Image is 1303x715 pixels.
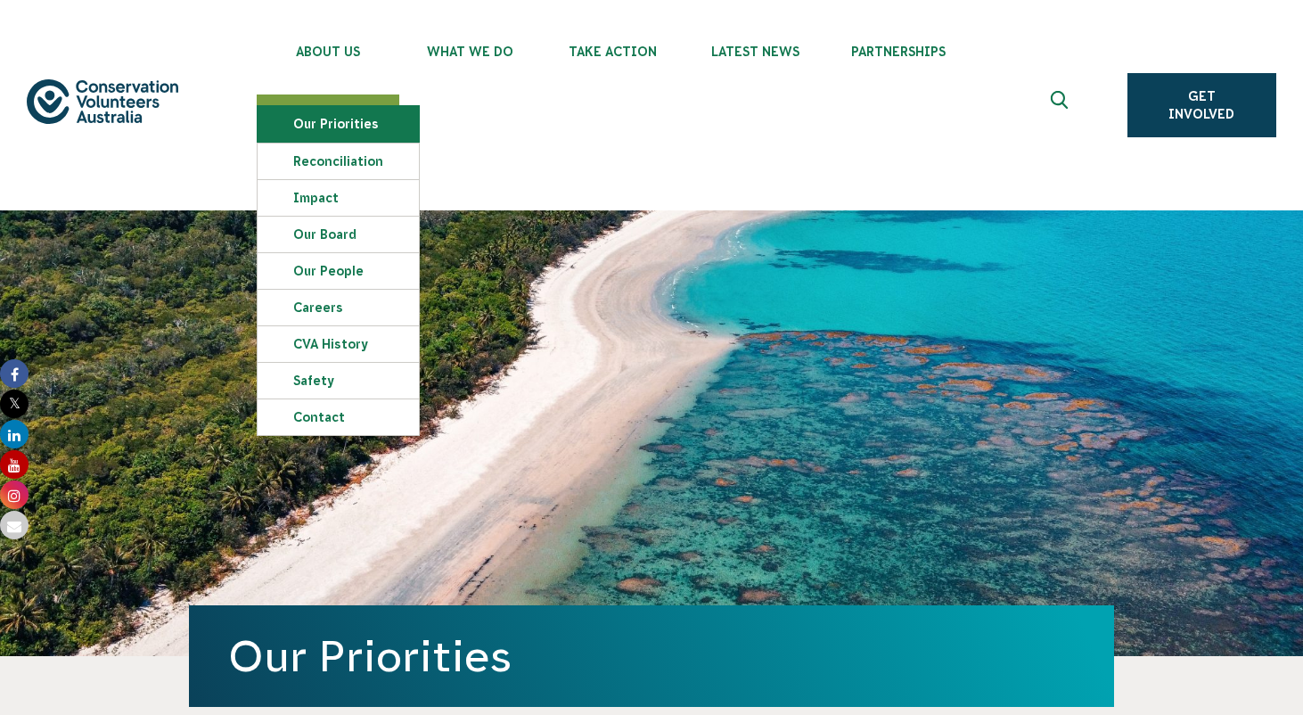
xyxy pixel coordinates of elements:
a: Reconciliation [258,144,419,179]
a: Our Board [258,217,419,252]
a: Get Involved [1127,73,1276,137]
span: About Us [257,45,399,59]
span: Partnerships [827,45,970,59]
span: Take Action [542,45,684,59]
a: Safety [258,363,419,399]
h1: Our Priorities [228,632,1075,680]
span: Latest News [684,45,827,59]
button: Expand search box Close search box [1040,84,1083,127]
a: Careers [258,290,419,325]
a: Our Priorities [258,106,419,142]
a: Contact [258,399,419,435]
a: CVA history [258,326,419,362]
span: What We Do [399,45,542,59]
span: Expand search box [1050,91,1072,119]
img: logo.svg [27,79,178,124]
a: Impact [258,180,419,216]
a: Our People [258,253,419,289]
